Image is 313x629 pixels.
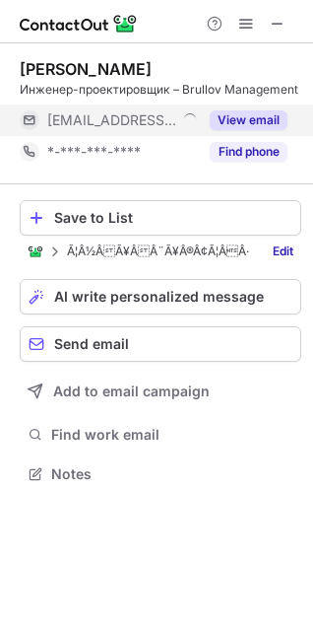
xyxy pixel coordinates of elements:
[20,460,301,488] button: Notes
[20,374,301,409] button: Add to email campaign
[67,245,249,258] p: Ã¦Â½ÂÃ¥ÂÂ¨Ã¥Â®Â¢Ã¦ÂÂ·
[28,244,43,259] img: ContactOut
[210,142,287,162] button: Reveal Button
[20,12,138,35] img: ContactOut v5.3.10
[20,279,301,314] button: AI write personalized message
[20,326,301,362] button: Send email
[20,81,301,99] div: Инженер-проектировщик – Brullov Management
[20,59,152,79] div: [PERSON_NAME]
[20,200,301,236] button: Save to List
[210,110,287,130] button: Reveal Button
[54,336,129,352] span: Send email
[51,426,293,444] span: Find work email
[51,465,293,483] span: Notes
[47,111,176,129] span: [EMAIL_ADDRESS][DOMAIN_NAME]
[53,384,210,399] span: Add to email campaign
[20,421,301,449] button: Find work email
[54,289,264,305] span: AI write personalized message
[54,210,292,226] div: Save to List
[265,242,301,261] a: Edit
